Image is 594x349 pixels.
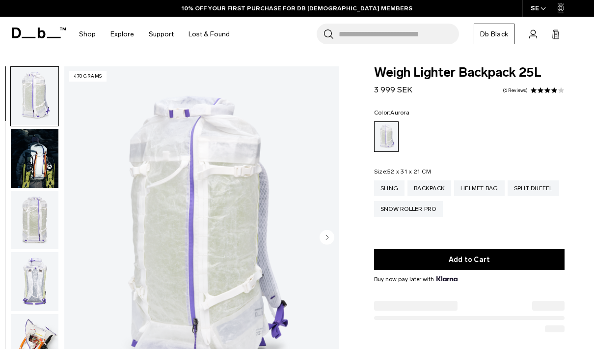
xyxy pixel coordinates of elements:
[182,4,412,13] a: 10% OFF YOUR FIRST PURCHASE FOR DB [DEMOGRAPHIC_DATA] MEMBERS
[10,128,59,188] button: Weigh_Lighter_Backpack_25L_Lifestyle_new.png
[189,17,230,52] a: Lost & Found
[10,66,59,126] button: Weigh_Lighter_Backpack_25L_1.png
[11,129,58,188] img: Weigh_Lighter_Backpack_25L_Lifestyle_new.png
[149,17,174,52] a: Support
[390,109,409,116] span: Aurora
[474,24,514,44] a: Db Black
[374,110,409,116] legend: Color:
[374,275,458,284] span: Buy now pay later with
[69,71,107,82] p: 470 grams
[79,17,96,52] a: Shop
[11,252,58,311] img: Weigh_Lighter_Backpack_25L_3.png
[320,230,334,246] button: Next slide
[72,17,237,52] nav: Main Navigation
[11,191,58,250] img: Weigh_Lighter_Backpack_25L_2.png
[110,17,134,52] a: Explore
[407,180,451,196] a: Backpack
[374,249,565,270] button: Add to Cart
[374,180,405,196] a: Sling
[374,121,399,152] a: Aurora
[11,67,58,126] img: Weigh_Lighter_Backpack_25L_1.png
[374,66,565,79] span: Weigh Lighter Backpack 25L
[374,169,431,174] legend: Size:
[374,85,412,94] span: 3 999 SEK
[436,276,458,281] img: {"height" => 20, "alt" => "Klarna"}
[508,180,559,196] a: Split Duffel
[387,168,431,175] span: 52 x 31 x 21 CM
[374,201,443,217] a: Snow Roller Pro
[454,180,505,196] a: Helmet Bag
[503,88,528,93] a: 6 reviews
[10,252,59,312] button: Weigh_Lighter_Backpack_25L_3.png
[10,190,59,250] button: Weigh_Lighter_Backpack_25L_2.png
